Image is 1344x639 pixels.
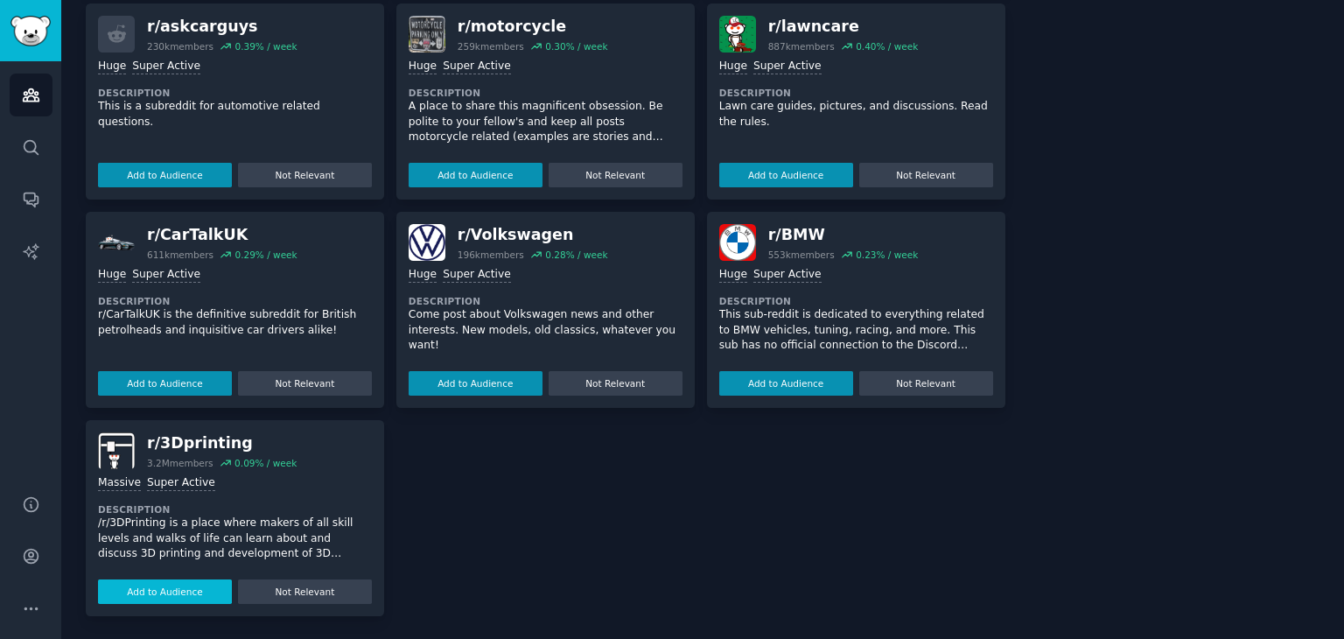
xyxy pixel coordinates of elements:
[719,163,853,187] button: Add to Audience
[132,59,200,75] div: Super Active
[147,249,213,261] div: 611k members
[719,99,993,130] p: Lawn care guides, pictures, and discussions. Read the rules.
[856,249,918,261] div: 0.23 % / week
[753,59,822,75] div: Super Active
[859,371,993,396] button: Not Relevant
[719,295,993,307] dt: Description
[238,579,372,604] button: Not Relevant
[409,99,682,145] p: A place to share this magnificent obsession. Be polite to your fellow's and keep all posts motorc...
[409,295,682,307] dt: Description
[719,307,993,354] p: This sub-reddit is dedicated to everything related to BMW vehicles, tuning, racing, and more. Thi...
[768,40,835,53] div: 887k members
[719,224,756,261] img: BMW
[147,224,297,246] div: r/ CarTalkUK
[98,295,372,307] dt: Description
[545,40,607,53] div: 0.30 % / week
[458,249,524,261] div: 196k members
[98,59,126,75] div: Huge
[98,163,232,187] button: Add to Audience
[753,267,822,284] div: Super Active
[409,267,437,284] div: Huge
[409,371,542,396] button: Add to Audience
[98,99,372,130] p: This is a subreddit for automotive related questions.
[98,307,372,338] p: r/CarTalkUK is the definitive subreddit for British petrolheads and inquisitive car drivers alike!
[545,249,607,261] div: 0.28 % / week
[549,163,682,187] button: Not Relevant
[719,371,853,396] button: Add to Audience
[98,371,232,396] button: Add to Audience
[147,475,215,492] div: Super Active
[98,432,135,469] img: 3Dprinting
[98,224,135,261] img: CarTalkUK
[98,475,141,492] div: Massive
[147,432,297,454] div: r/ 3Dprinting
[458,224,608,246] div: r/ Volkswagen
[409,307,682,354] p: Come post about Volkswagen news and other interests. New models, old classics, whatever you want!
[443,267,511,284] div: Super Active
[719,16,756,53] img: lawncare
[768,224,919,246] div: r/ BMW
[98,579,232,604] button: Add to Audience
[98,516,372,562] p: /r/3DPrinting is a place where makers of all skill levels and walks of life can learn about and d...
[719,59,747,75] div: Huge
[409,16,445,53] img: motorcycle
[768,249,835,261] div: 553k members
[458,16,608,38] div: r/ motorcycle
[147,40,213,53] div: 230k members
[768,16,919,38] div: r/ lawncare
[238,371,372,396] button: Not Relevant
[856,40,918,53] div: 0.40 % / week
[443,59,511,75] div: Super Active
[10,16,51,46] img: GummySearch logo
[719,87,993,99] dt: Description
[719,267,747,284] div: Huge
[147,457,213,469] div: 3.2M members
[409,59,437,75] div: Huge
[132,267,200,284] div: Super Active
[98,267,126,284] div: Huge
[458,40,524,53] div: 259k members
[234,249,297,261] div: 0.29 % / week
[859,163,993,187] button: Not Relevant
[98,87,372,99] dt: Description
[238,163,372,187] button: Not Relevant
[409,224,445,261] img: Volkswagen
[234,40,297,53] div: 0.39 % / week
[234,457,297,469] div: 0.09 % / week
[409,87,682,99] dt: Description
[409,163,542,187] button: Add to Audience
[98,503,372,516] dt: Description
[549,371,682,396] button: Not Relevant
[147,16,297,38] div: r/ askcarguys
